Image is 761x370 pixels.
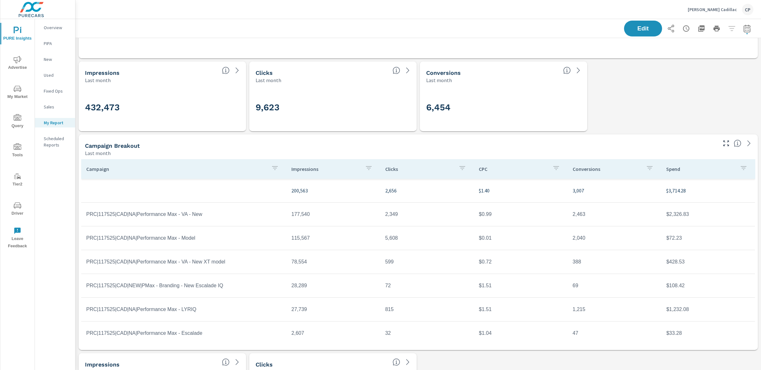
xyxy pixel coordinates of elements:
td: 388 [568,254,661,270]
button: Select Date Range [741,22,753,35]
span: Tier2 [2,172,33,188]
span: This is a summary of PMAX performance results by campaign. Each column can be sorted. [734,140,741,147]
a: See more details in report [744,138,754,148]
td: 69 [568,278,661,294]
span: Leave Feedback [2,227,33,250]
div: Sales [35,102,75,112]
span: The number of times an ad was shown on your behalf. [222,358,230,366]
h5: Impressions [85,69,120,76]
td: $1.51 [474,302,568,317]
td: PRC|117525|CAD|NA|Performance Max - LYRIQ [81,302,286,317]
p: Campaign [86,166,266,172]
td: 2,607 [286,325,380,341]
p: New [44,56,70,62]
td: $0.01 [474,230,568,246]
td: 27,739 [286,302,380,317]
td: 72 [380,278,474,294]
td: PRC|117525|CAD|NA|Performance Max - VA - New [81,206,286,222]
td: $1,232.08 [661,302,755,317]
span: Advertise [2,56,33,71]
p: Last month [426,76,452,84]
p: Spend [666,166,735,172]
td: 5,608 [380,230,474,246]
p: CPC [479,166,547,172]
a: See more details in report [232,65,242,75]
span: Tools [2,143,33,159]
h3: 432,473 [85,102,240,113]
p: PIPA [44,40,70,47]
a: See more details in report [403,65,413,75]
td: $0.72 [474,254,568,270]
h5: Conversions [426,69,461,76]
button: Make Fullscreen [721,138,731,148]
div: Used [35,70,75,80]
td: 115,567 [286,230,380,246]
span: The number of times an ad was clicked by a consumer. [393,358,400,366]
span: PURE Insights [2,27,33,42]
td: 1,215 [568,302,661,317]
span: Edit [630,26,656,31]
p: $1.40 [479,187,563,194]
td: 2,040 [568,230,661,246]
p: Sales [44,104,70,110]
p: 3,007 [573,187,656,194]
div: Scheduled Reports [35,134,75,150]
p: Last month [85,76,111,84]
span: Query [2,114,33,130]
td: PRC|117525|CAD|NA|Performance Max - VA - New XT model [81,254,286,270]
td: $2,326.83 [661,206,755,222]
p: Conversions [573,166,641,172]
div: Fixed Ops [35,86,75,96]
span: The number of times an ad was shown on your behalf. [222,67,230,74]
p: 200,563 [291,187,375,194]
td: 177,540 [286,206,380,222]
a: See more details in report [232,357,242,367]
td: 78,554 [286,254,380,270]
td: 599 [380,254,474,270]
button: Share Report [665,22,677,35]
p: Scheduled Reports [44,135,70,148]
h5: Campaign Breakout [85,142,140,149]
td: $428.53 [661,254,755,270]
h5: Clicks [256,69,273,76]
span: Driver [2,202,33,217]
div: New [35,55,75,64]
td: $1.51 [474,278,568,294]
td: PRC|117525|CAD|NA|Performance Max - Model [81,230,286,246]
td: 32 [380,325,474,341]
p: 2,656 [385,187,469,194]
a: See more details in report [403,357,413,367]
p: Last month [85,149,111,157]
td: $108.42 [661,278,755,294]
span: The number of times an ad was clicked by a consumer. [393,67,400,74]
td: 2,349 [380,206,474,222]
p: My Report [44,120,70,126]
td: 28,289 [286,278,380,294]
p: Used [44,72,70,78]
div: CP [742,4,753,15]
td: PRC|117525|CAD|NEW|PMax - Branding - New Escalade IQ [81,278,286,294]
td: 2,463 [568,206,661,222]
td: $0.99 [474,206,568,222]
h5: Impressions [85,361,120,368]
div: Overview [35,23,75,32]
div: nav menu [0,19,35,252]
p: Overview [44,24,70,31]
td: $72.23 [661,230,755,246]
td: $33.28 [661,325,755,341]
p: Clicks [385,166,454,172]
p: Fixed Ops [44,88,70,94]
div: My Report [35,118,75,127]
td: 815 [380,302,474,317]
p: $3,714.28 [666,187,750,194]
p: Last month [256,76,281,84]
button: Edit [624,21,662,36]
td: 47 [568,325,661,341]
div: PIPA [35,39,75,48]
p: Impressions [291,166,360,172]
p: [PERSON_NAME] Cadillac [688,7,737,12]
h5: Clicks [256,361,273,368]
td: $1.04 [474,325,568,341]
td: PRC|117525|CAD|NA|Performance Max - Escalade [81,325,286,341]
span: Total Conversions include Actions, Leads and Unmapped. [563,67,571,74]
